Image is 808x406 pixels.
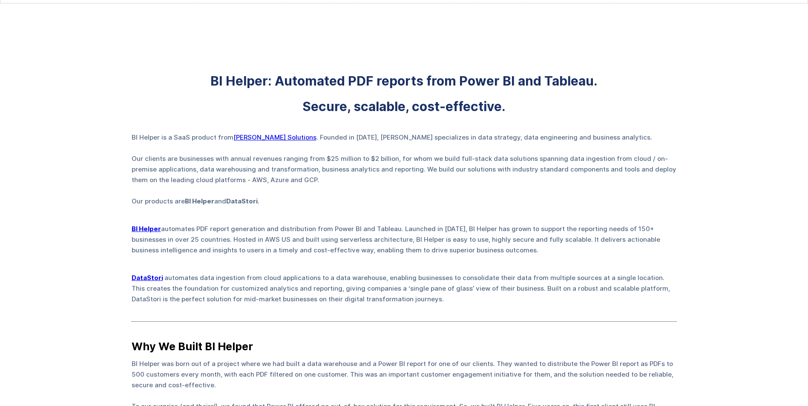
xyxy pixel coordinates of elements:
[210,77,598,111] strong: BI Helper: Automated PDF reports from Power BI and Tableau. Secure, scalable, cost-effective.
[132,132,677,206] p: BI Helper is a SaaS product from . Founded in [DATE], [PERSON_NAME] specializes in data strategy,...
[132,339,677,354] h2: Why We Built BI Helper
[132,225,161,233] a: BI Helper
[132,274,163,282] a: DataStori
[185,197,214,205] strong: BI Helper
[132,272,677,304] p: automates data ingestion from cloud applications to a data warehouse, enabling businesses to cons...
[226,197,258,205] strong: DataStori
[233,133,316,141] a: [PERSON_NAME] Solutions
[132,223,677,255] p: automates PDF report generation and distribution from Power BI and Tableau. Launched in [DATE], B...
